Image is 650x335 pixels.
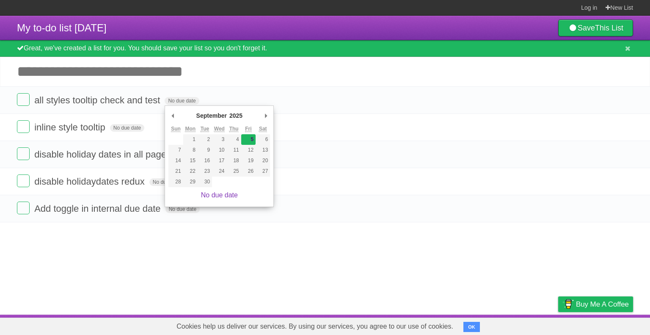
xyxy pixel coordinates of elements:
button: 26 [241,166,256,177]
button: 18 [227,155,241,166]
a: Terms [518,317,537,333]
abbr: Monday [185,126,196,132]
a: No due date [201,191,238,199]
img: Buy me a coffee [562,297,574,311]
abbr: Sunday [171,126,181,132]
abbr: Thursday [229,126,239,132]
button: 2 [198,134,212,145]
span: No due date [165,205,200,213]
button: 14 [168,155,183,166]
span: No due date [149,178,184,186]
abbr: Wednesday [214,126,225,132]
a: SaveThis List [558,19,633,36]
abbr: Tuesday [201,126,209,132]
button: 13 [256,145,270,155]
span: Buy me a coffee [576,297,629,312]
span: Cookies help us deliver our services. By using our services, you agree to our use of cookies. [168,318,462,335]
button: 23 [198,166,212,177]
span: disable holiday dates in all pages [34,149,173,160]
button: 8 [183,145,198,155]
button: 28 [168,177,183,187]
button: OK [463,322,480,332]
button: 7 [168,145,183,155]
button: 9 [198,145,212,155]
button: 22 [183,166,198,177]
span: No due date [165,97,199,105]
button: 30 [198,177,212,187]
div: September [195,109,228,122]
button: 24 [212,166,226,177]
button: 12 [241,145,256,155]
abbr: Friday [245,126,251,132]
label: Done [17,174,30,187]
span: inline style tooltip [34,122,107,133]
span: My to-do list [DATE] [17,22,107,33]
button: 19 [241,155,256,166]
label: Done [17,120,30,133]
button: 11 [227,145,241,155]
button: 10 [212,145,226,155]
button: 20 [256,155,270,166]
a: Developers [474,317,508,333]
button: 1 [183,134,198,145]
button: 6 [256,134,270,145]
button: 16 [198,155,212,166]
button: 5 [241,134,256,145]
button: Previous Month [168,109,177,122]
a: About [446,317,463,333]
span: disable holidaydates redux [34,176,147,187]
button: 27 [256,166,270,177]
b: This List [595,24,623,32]
button: 25 [227,166,241,177]
a: Buy me a coffee [558,296,633,312]
a: Suggest a feature [580,317,633,333]
abbr: Saturday [259,126,267,132]
button: 15 [183,155,198,166]
a: Privacy [547,317,569,333]
button: Next Month [262,109,270,122]
button: 17 [212,155,226,166]
span: No due date [110,124,144,132]
span: Add toggle in internal due date [34,203,162,214]
button: 29 [183,177,198,187]
button: 4 [227,134,241,145]
div: 2025 [228,109,244,122]
label: Done [17,202,30,214]
button: 21 [168,166,183,177]
span: all styles tooltip check and test [34,95,162,105]
label: Done [17,147,30,160]
button: 3 [212,134,226,145]
label: Done [17,93,30,106]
